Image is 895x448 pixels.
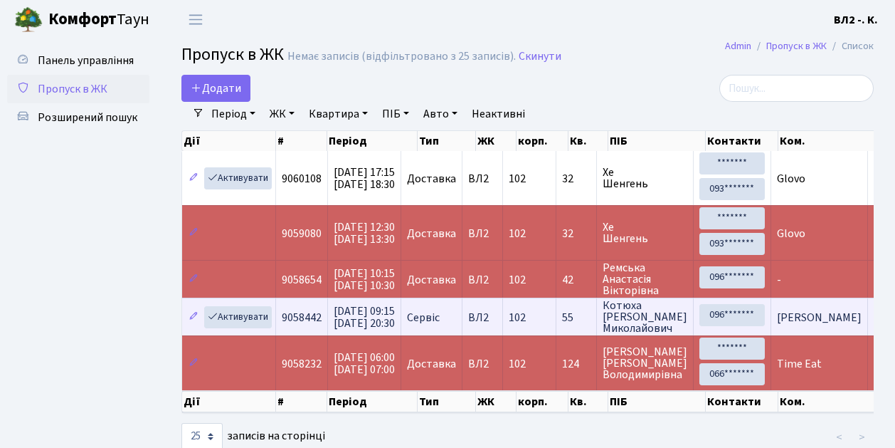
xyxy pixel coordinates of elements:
[38,110,137,125] span: Розширений пошук
[466,102,531,126] a: Неактивні
[282,171,322,187] span: 9060108
[204,306,272,328] a: Активувати
[509,356,526,372] span: 102
[777,171,805,187] span: Glovo
[834,12,878,28] b: ВЛ2 -. К.
[777,272,781,288] span: -
[206,102,261,126] a: Період
[476,131,517,151] th: ЖК
[834,11,878,28] a: ВЛ2 -. К.
[327,131,418,151] th: Період
[287,50,516,63] div: Немає записів (відфільтровано з 25 записів).
[706,391,778,412] th: Контакти
[874,272,878,288] span: -
[568,131,608,151] th: Кв.
[407,228,456,239] span: Доставка
[407,274,456,286] span: Доставка
[608,131,706,151] th: ПІБ
[603,300,687,334] span: Котюха [PERSON_NAME] Миколайович
[603,222,687,244] span: Хе Шенгень
[778,391,880,412] th: Ком.
[568,391,608,412] th: Кв.
[418,131,476,151] th: Тип
[48,8,149,32] span: Таун
[14,6,43,34] img: logo.png
[468,274,497,286] span: ВЛ2
[282,310,322,325] span: 9058442
[874,356,878,372] span: -
[517,131,568,151] th: корп.
[706,131,778,151] th: Контакти
[418,102,463,126] a: Авто
[407,358,456,370] span: Доставка
[874,171,878,187] span: -
[334,303,395,331] span: [DATE] 09:15 [DATE] 20:30
[777,356,822,372] span: Time Eat
[276,131,327,151] th: #
[264,102,300,126] a: ЖК
[704,31,895,61] nav: breadcrumb
[608,391,706,412] th: ПІБ
[778,131,880,151] th: Ком.
[303,102,374,126] a: Квартира
[7,103,149,132] a: Розширений пошук
[182,391,276,412] th: Дії
[182,131,276,151] th: Дії
[334,350,395,377] span: [DATE] 06:00 [DATE] 07:00
[777,226,805,241] span: Glovo
[509,272,526,288] span: 102
[562,228,591,239] span: 32
[562,173,591,184] span: 32
[874,310,878,325] span: -
[334,219,395,247] span: [DATE] 12:30 [DATE] 13:30
[725,38,751,53] a: Admin
[418,391,476,412] th: Тип
[766,38,827,53] a: Пропуск в ЖК
[562,312,591,323] span: 55
[407,173,456,184] span: Доставка
[181,42,284,67] span: Пропуск в ЖК
[509,171,526,187] span: 102
[562,358,591,370] span: 124
[48,8,117,31] b: Комфорт
[181,75,250,102] a: Додати
[7,75,149,103] a: Пропуск в ЖК
[327,391,418,412] th: Період
[7,46,149,75] a: Панель управління
[204,167,272,189] a: Активувати
[376,102,415,126] a: ПІБ
[38,81,107,97] span: Пропуск в ЖК
[517,391,568,412] th: корп.
[562,274,591,286] span: 42
[603,167,687,189] span: Хе Шенгень
[282,272,322,288] span: 9058654
[603,262,687,296] span: Ремська Анастасія Вікторівна
[476,391,517,412] th: ЖК
[777,310,862,325] span: [PERSON_NAME]
[38,53,134,68] span: Панель управління
[334,165,395,192] span: [DATE] 17:15 [DATE] 18:30
[468,312,497,323] span: ВЛ2
[468,228,497,239] span: ВЛ2
[509,310,526,325] span: 102
[827,38,874,54] li: Список
[276,391,327,412] th: #
[282,226,322,241] span: 9059080
[509,226,526,241] span: 102
[719,75,874,102] input: Пошук...
[468,173,497,184] span: ВЛ2
[603,346,687,380] span: [PERSON_NAME] [PERSON_NAME] Володимирівна
[468,358,497,370] span: ВЛ2
[178,8,213,31] button: Переключити навігацію
[874,226,878,241] span: -
[191,80,241,96] span: Додати
[407,312,440,323] span: Сервіс
[334,266,395,293] span: [DATE] 10:15 [DATE] 10:30
[519,50,561,63] a: Скинути
[282,356,322,372] span: 9058232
